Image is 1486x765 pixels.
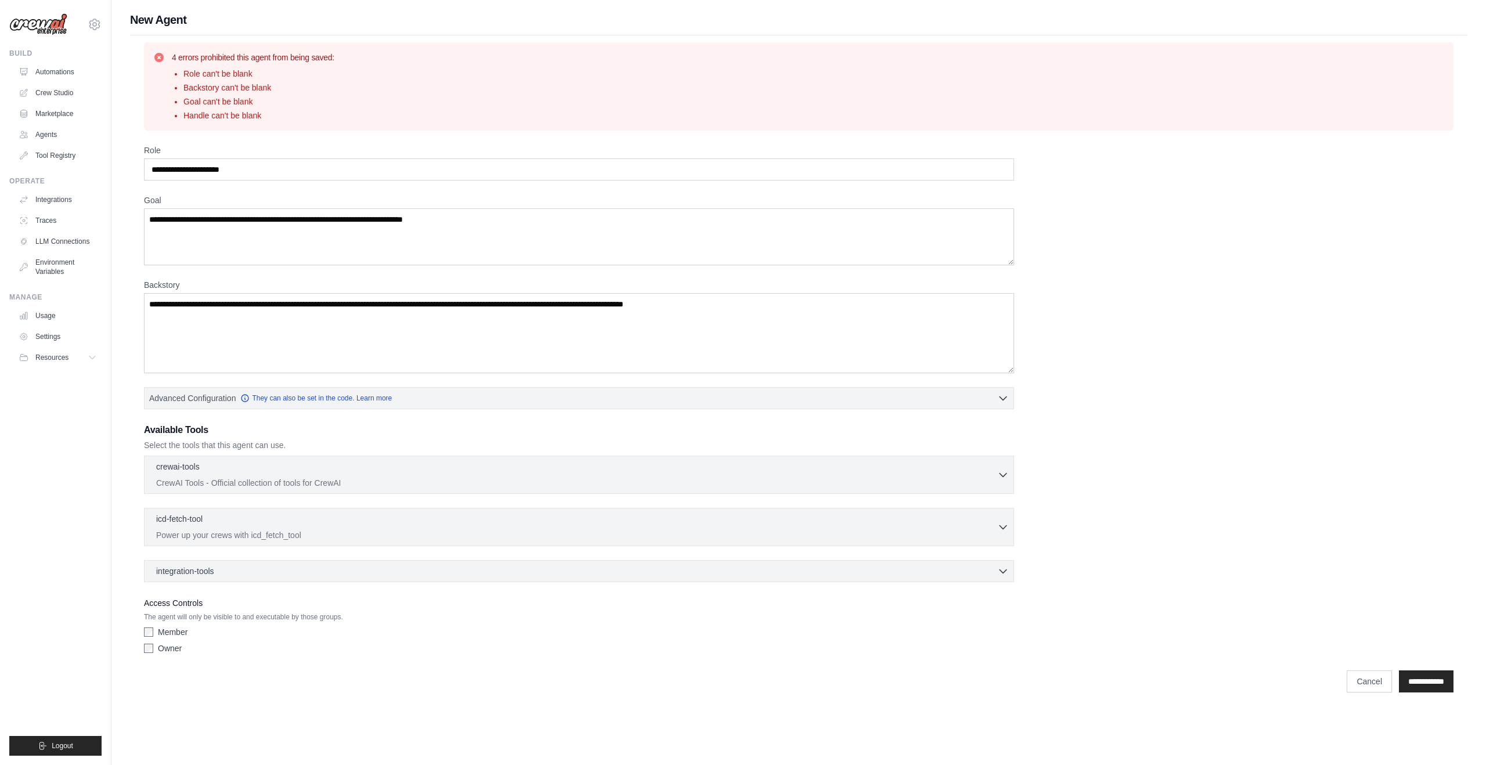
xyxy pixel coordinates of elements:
[144,439,1014,451] p: Select the tools that this agent can use.
[183,96,334,107] li: Goal can't be blank
[9,736,102,756] button: Logout
[144,279,1014,291] label: Backstory
[240,394,392,403] a: They can also be set in the code. Learn more
[14,211,102,230] a: Traces
[14,146,102,165] a: Tool Registry
[14,327,102,346] a: Settings
[156,477,997,489] p: CrewAI Tools - Official collection of tools for CrewAI
[149,392,236,404] span: Advanced Configuration
[156,461,200,472] p: crewai-tools
[9,176,102,186] div: Operate
[14,306,102,325] a: Usage
[158,626,187,638] label: Member
[149,461,1009,489] button: crewai-tools CrewAI Tools - Official collection of tools for CrewAI
[14,84,102,102] a: Crew Studio
[144,145,1014,156] label: Role
[156,565,214,577] span: integration-tools
[14,190,102,209] a: Integrations
[145,388,1013,409] button: Advanced Configuration They can also be set in the code. Learn more
[9,13,67,35] img: Logo
[183,68,334,80] li: Role can't be blank
[9,49,102,58] div: Build
[144,194,1014,206] label: Goal
[14,104,102,123] a: Marketplace
[14,125,102,144] a: Agents
[1347,670,1392,692] a: Cancel
[14,63,102,81] a: Automations
[52,741,73,750] span: Logout
[172,52,334,63] h3: 4 errors prohibited this agent from being saved:
[149,513,1009,541] button: icd-fetch-tool Power up your crews with icd_fetch_tool
[14,253,102,281] a: Environment Variables
[9,293,102,302] div: Manage
[156,529,997,541] p: Power up your crews with icd_fetch_tool
[14,232,102,251] a: LLM Connections
[14,348,102,367] button: Resources
[183,82,334,93] li: Backstory can't be blank
[35,353,68,362] span: Resources
[144,423,1014,437] h3: Available Tools
[130,12,1467,28] h1: New Agent
[183,110,334,121] li: Handle can't be blank
[144,596,1014,610] label: Access Controls
[158,643,182,654] label: Owner
[144,612,1014,622] p: The agent will only be visible to and executable by those groups.
[156,513,203,525] p: icd-fetch-tool
[149,565,1009,577] button: integration-tools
